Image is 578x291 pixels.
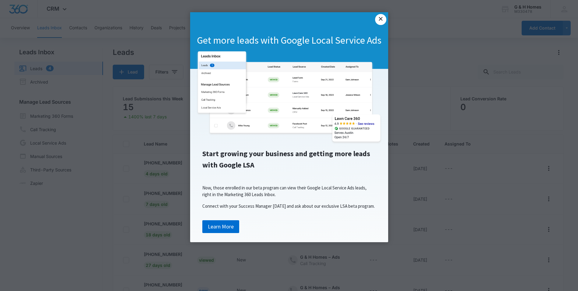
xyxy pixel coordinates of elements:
span: Start growing your business and getting more leads [202,149,370,158]
a: Learn More [202,220,239,233]
h1: Get more leads with Google Local Service Ads [190,34,388,47]
a: Close modal [375,14,386,25]
span: Connect with your Success Manager [DATE] and ask about our exclusive LSA beta program. [202,203,375,209]
p: ​ [196,173,382,180]
span: with Google LSA [202,160,254,170]
span: Now, those enrolled in our beta program can view their Google Local Service Ads leads, right in t... [202,185,367,197]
